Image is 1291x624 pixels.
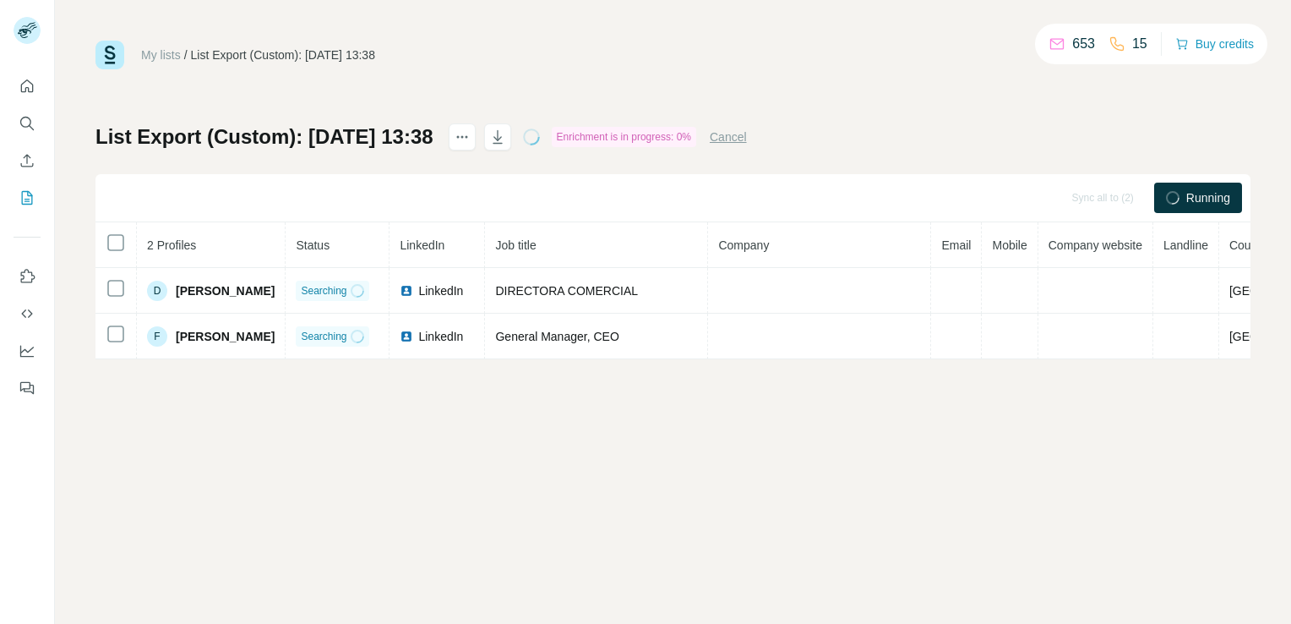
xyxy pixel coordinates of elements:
[400,284,413,298] img: LinkedIn logo
[495,284,638,298] span: DIRECTORA COMERCIAL
[147,326,167,347] div: F
[449,123,476,151] button: actions
[941,238,971,252] span: Email
[495,330,618,343] span: General Manager, CEO
[296,238,330,252] span: Status
[418,282,463,299] span: LinkedIn
[14,298,41,329] button: Use Surfe API
[710,129,747,145] button: Cancel
[147,281,167,301] div: D
[1186,189,1230,206] span: Running
[1229,238,1271,252] span: Country
[14,336,41,366] button: Dashboard
[176,282,275,299] span: [PERSON_NAME]
[141,48,181,62] a: My lists
[1049,238,1142,252] span: Company website
[14,145,41,176] button: Enrich CSV
[301,329,346,344] span: Searching
[1132,34,1147,54] p: 15
[552,127,696,147] div: Enrichment is in progress: 0%
[14,183,41,213] button: My lists
[400,238,444,252] span: LinkedIn
[400,330,413,343] img: LinkedIn logo
[191,47,375,63] div: List Export (Custom): [DATE] 13:38
[95,41,124,69] img: Surfe Logo
[1175,32,1254,56] button: Buy credits
[176,328,275,345] span: [PERSON_NAME]
[1072,34,1095,54] p: 653
[418,328,463,345] span: LinkedIn
[718,238,769,252] span: Company
[14,373,41,403] button: Feedback
[14,261,41,292] button: Use Surfe on LinkedIn
[184,47,188,63] li: /
[301,283,346,298] span: Searching
[1163,238,1208,252] span: Landline
[992,238,1027,252] span: Mobile
[147,238,196,252] span: 2 Profiles
[14,108,41,139] button: Search
[95,123,433,151] h1: List Export (Custom): [DATE] 13:38
[495,238,536,252] span: Job title
[14,71,41,101] button: Quick start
